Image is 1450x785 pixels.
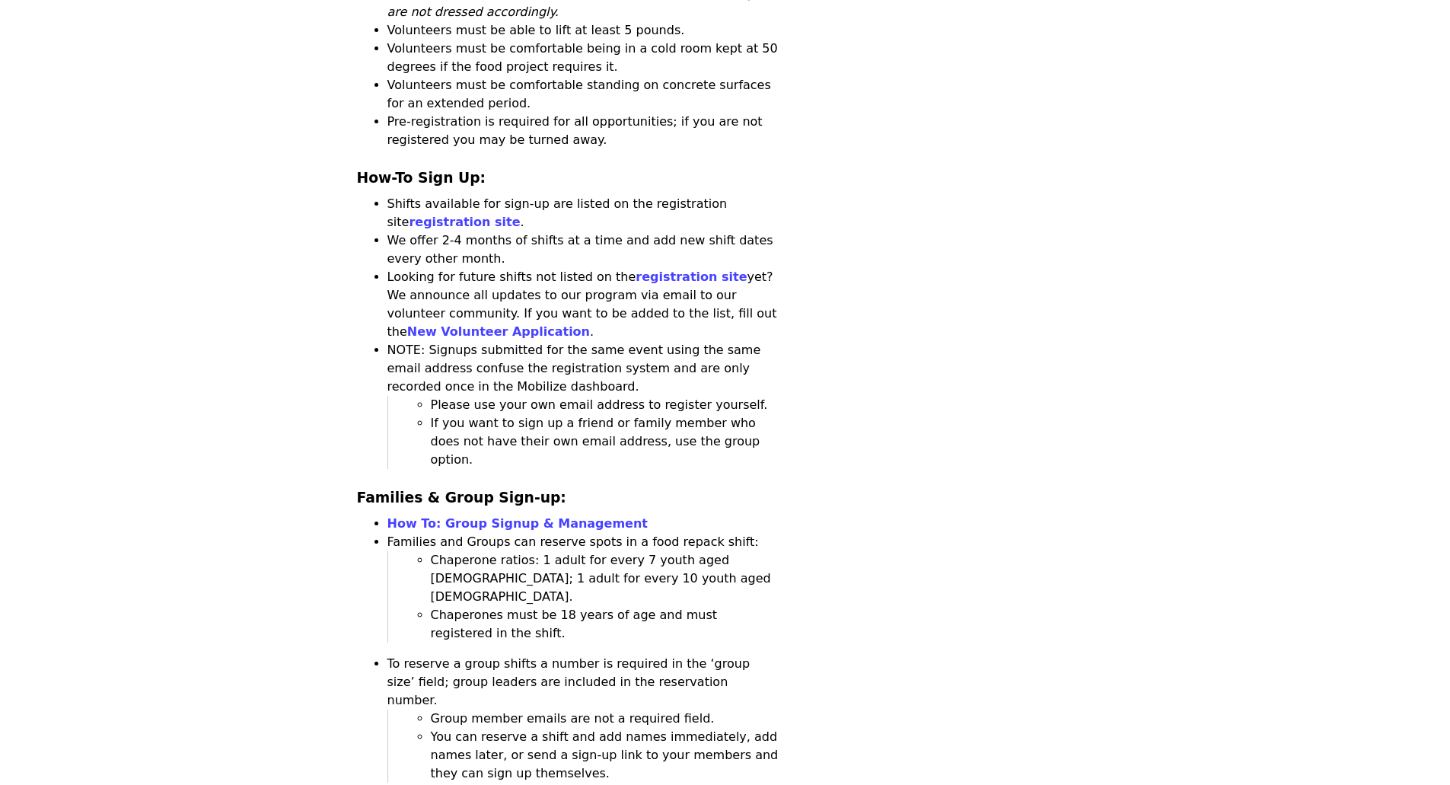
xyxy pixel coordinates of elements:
a: New Volunteer Application [407,324,590,339]
strong: How-To Sign Up: [357,170,486,186]
a: How To: Group Signup & Management [387,516,648,531]
li: Volunteers must be comfortable being in a cold room kept at 50 degrees if the food project requir... [387,40,781,76]
li: Group member emails are not a required field. [431,710,781,728]
a: registration site [409,215,520,229]
li: To reserve a group shifts a number is required in the ‘group size’ field; group leaders are inclu... [387,655,781,783]
li: If you want to sign up a friend or family member who does not have their own email address, use t... [431,414,781,469]
li: Looking for future shifts not listed on the yet? We announce all updates to our program via email... [387,268,781,341]
li: Chaperones must be 18 years of age and must registered in the shift. [431,606,781,643]
li: Families and Groups can reserve spots in a food repack shift: [387,533,781,643]
li: Chaperone ratios: 1 adult for every 7 youth aged [DEMOGRAPHIC_DATA]; 1 adult for every 10 youth a... [431,551,781,606]
li: Pre-registration is required for all opportunities; if you are not registered you may be turned a... [387,113,781,149]
li: NOTE: Signups submitted for the same event using the same email address confuse the registration ... [387,341,781,469]
li: We offer 2-4 months of shifts at a time and add new shift dates every other month. [387,231,781,268]
li: Volunteers must be comfortable standing on concrete surfaces for an extended period. [387,76,781,113]
strong: Families & Group Sign-up: [357,490,566,506]
a: registration site [636,270,747,284]
li: Volunteers must be able to lift at least 5 pounds. [387,21,781,40]
li: You can reserve a shift and add names immediately, add names later, or send a sign-up link to you... [431,728,781,783]
li: Please use your own email address to register yourself. [431,396,781,414]
li: Shifts available for sign-up are listed on the registration site . [387,195,781,231]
